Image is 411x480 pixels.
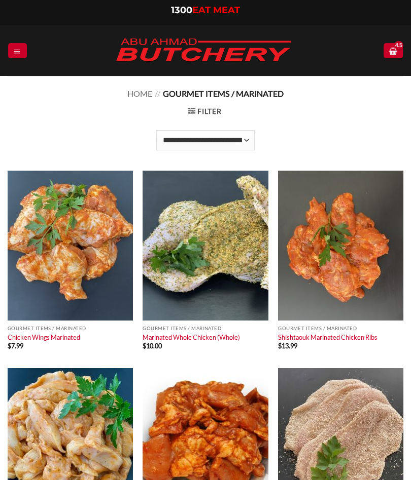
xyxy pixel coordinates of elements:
a: Chicken Wings Marinated [8,333,80,341]
a: Menu [8,43,26,58]
bdi: 10.00 [143,342,162,350]
span: $ [143,342,146,350]
span: $ [8,342,11,350]
a: Home [127,89,152,98]
select: Shop order [156,130,255,150]
bdi: 7.99 [8,342,23,350]
img: Chicken-Wings-Marinated [8,171,133,321]
img: Shishtaouk Marinated Chicken Ribs [278,171,403,321]
span: EAT MEAT [192,5,240,16]
span: 1300 [171,5,192,16]
span: $ [278,342,282,350]
a: View cart [384,43,402,58]
a: Marinated Whole Chicken (Whole) [143,333,240,341]
img: Marinated-Whole-Chicken [143,171,268,321]
a: 1300EAT MEAT [171,5,240,16]
a: Filter [188,107,222,116]
img: Abu Ahmad Butchery [107,31,300,70]
a: Shishtaouk Marinated Chicken Ribs [278,333,378,341]
bdi: 13.99 [278,342,297,350]
strong: Filter [197,107,221,115]
p: Gourmet Items / Marinated [278,326,403,331]
span: Gourmet Items / Marinated [163,89,284,98]
p: Gourmet Items / Marinated [8,326,133,331]
p: Gourmet Items / Marinated [143,326,268,331]
span: // [155,89,160,98]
